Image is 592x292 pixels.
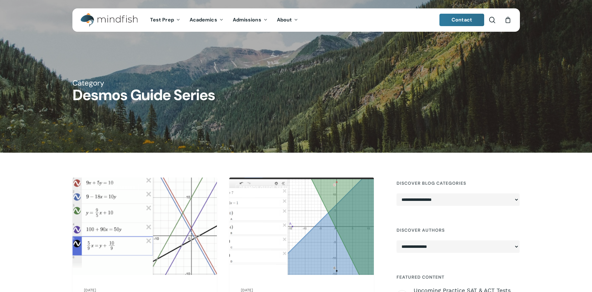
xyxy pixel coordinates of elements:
[397,271,520,283] h4: Featured Content
[236,184,296,191] a: Desmos Guide Series
[277,16,292,23] span: About
[397,225,520,236] h4: Discover Authors
[551,251,583,283] iframe: Chatbot
[228,17,272,23] a: Admissions
[397,178,520,189] h4: Discover Blog Categories
[505,16,512,23] a: Cart
[185,17,228,23] a: Academics
[145,17,185,23] a: Test Prep
[439,14,484,26] a: Contact
[272,17,303,23] a: About
[72,88,520,103] h1: Desmos Guide Series
[72,8,520,32] header: Main Menu
[233,16,261,23] span: Admissions
[145,8,303,32] nav: Main Menu
[150,16,174,23] span: Test Prep
[190,16,217,23] span: Academics
[72,78,104,88] span: Category
[452,16,472,23] span: Contact
[79,184,139,191] a: Desmos Guide Series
